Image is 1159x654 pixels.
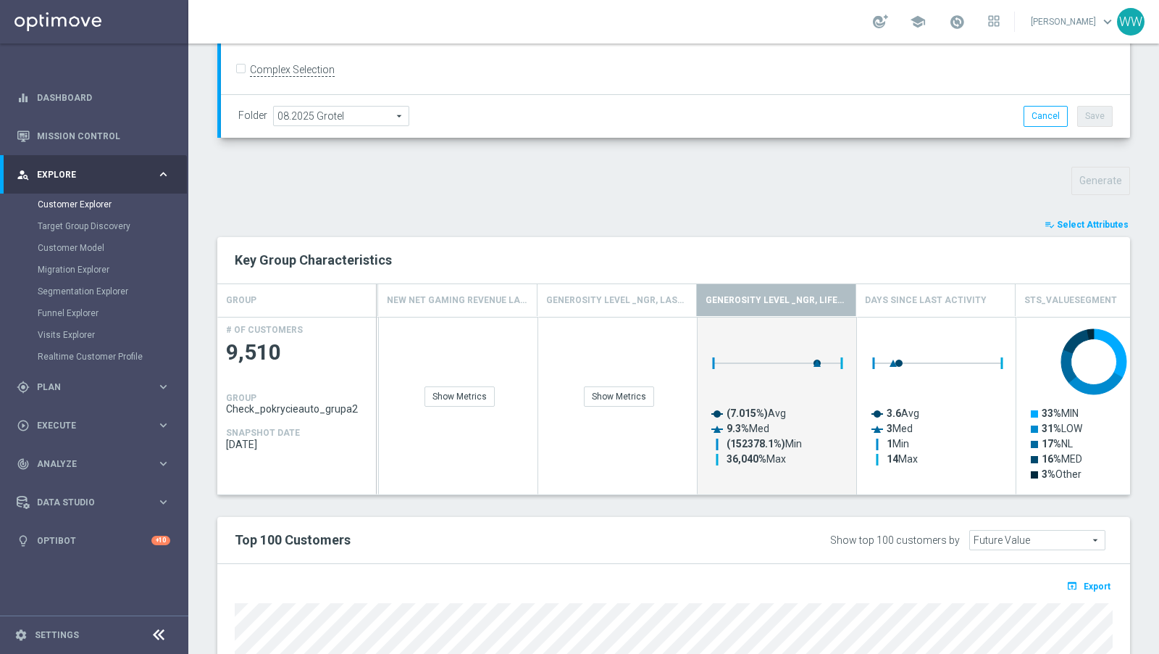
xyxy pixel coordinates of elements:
[226,325,303,335] h4: # OF CUSTOMERS
[38,329,151,341] a: Visits Explorer
[37,170,156,179] span: Explore
[727,423,769,434] text: Med
[156,457,170,471] i: keyboard_arrow_right
[38,220,151,232] a: Target Group Discovery
[1042,468,1081,480] text: Other
[38,264,151,276] a: Migration Explorer
[887,438,909,450] text: Min
[17,419,156,432] div: Execute
[17,381,30,394] i: gps_fixed
[1077,106,1113,126] button: Save
[235,531,737,549] h2: Top 100 Customers
[156,167,170,181] i: keyboard_arrow_right
[887,407,919,419] text: Avg
[727,423,749,434] tspan: 9.3%
[1024,288,1117,313] h4: STS_ValueSegment
[1057,220,1129,230] span: Select Attributes
[727,438,802,450] text: Min
[38,199,151,210] a: Customer Explorer
[1042,423,1061,434] tspan: 31%
[727,407,786,420] text: Avg
[424,386,495,407] div: Show Metrics
[37,421,156,430] span: Execute
[37,460,156,468] span: Analyze
[1042,407,1079,419] text: MIN
[14,629,28,642] i: settings
[151,536,170,545] div: +10
[546,288,687,313] h4: Generosity Level _NGR, Last Month
[887,438,892,450] tspan: 1
[156,495,170,509] i: keyboard_arrow_right
[17,419,30,432] i: play_circle_outline
[38,346,187,368] div: Realtime Customer Profile
[1084,581,1110,592] span: Export
[37,521,151,560] a: Optibot
[17,78,170,117] div: Dashboard
[37,117,170,155] a: Mission Control
[16,497,171,508] button: Data Studio keyboard_arrow_right
[727,453,786,465] text: Max
[226,393,256,403] h4: GROUP
[238,109,267,122] label: Folder
[17,168,156,181] div: Explore
[38,215,187,237] div: Target Group Discovery
[37,498,156,507] span: Data Studio
[1045,220,1055,230] i: playlist_add_check
[584,386,654,407] div: Show Metrics
[17,381,156,394] div: Plan
[38,194,187,215] div: Customer Explorer
[38,286,151,297] a: Segmentation Explorer
[226,439,368,450] span: 2025-08-21
[37,78,170,117] a: Dashboard
[887,453,899,465] tspan: 14
[1042,453,1061,465] tspan: 16%
[16,92,171,104] button: equalizer Dashboard
[156,418,170,432] i: keyboard_arrow_right
[1071,167,1130,195] button: Generate
[727,407,768,420] tspan: (7.015%)
[17,458,30,471] i: track_changes
[830,534,960,547] div: Show top 100 customers by
[1024,106,1068,126] button: Cancel
[38,281,187,302] div: Segmentation Explorer
[38,307,151,319] a: Funnel Explorer
[16,381,171,393] button: gps_fixed Plan keyboard_arrow_right
[887,423,913,434] text: Med
[17,458,156,471] div: Analyze
[226,428,300,438] h4: SNAPSHOT DATE
[38,351,151,363] a: Realtime Customer Profile
[16,131,171,142] button: Mission Control
[1042,407,1061,419] tspan: 33%
[17,496,156,509] div: Data Studio
[387,288,528,313] h4: New Net Gaming Revenue last 30 days
[250,63,335,77] label: Complex Selection
[16,420,171,431] button: play_circle_outline Execute keyboard_arrow_right
[16,535,171,547] button: lightbulb Optibot +10
[1042,438,1061,450] tspan: 17%
[1029,11,1117,33] a: [PERSON_NAME]keyboard_arrow_down
[235,252,1113,269] h2: Key Group Characteristics
[16,169,171,181] button: person_search Explore keyboard_arrow_right
[226,288,256,313] h4: GROUP
[37,383,156,392] span: Plan
[17,91,30,104] i: equalizer
[1100,14,1116,30] span: keyboard_arrow_down
[38,242,151,254] a: Customer Model
[17,168,30,181] i: person_search
[156,380,170,394] i: keyboard_arrow_right
[38,259,187,281] div: Migration Explorer
[38,302,187,324] div: Funnel Explorer
[910,14,926,30] span: school
[16,458,171,470] button: track_changes Analyze keyboard_arrow_right
[38,237,187,259] div: Customer Model
[887,453,918,465] text: Max
[217,317,377,494] div: Press SPACE to deselect this row.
